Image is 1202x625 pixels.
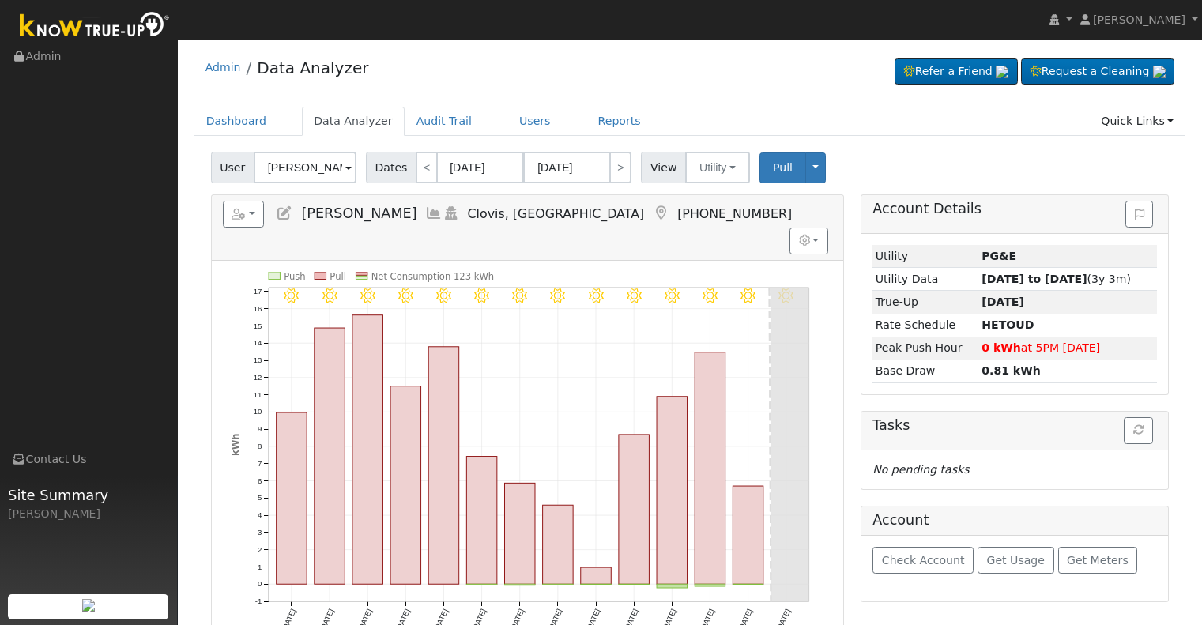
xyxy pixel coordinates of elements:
rect: onclick="" [352,315,383,585]
span: [PHONE_NUMBER] [677,206,792,221]
span: Site Summary [8,484,169,506]
rect: onclick="" [733,584,763,585]
button: Get Usage [978,547,1054,574]
text: 4 [258,510,262,519]
rect: onclick="" [504,584,535,585]
input: Select a User [254,152,356,183]
i: 8/27 - Clear [474,288,489,303]
i: 8/28 - Clear [512,288,527,303]
text: 5 [258,493,262,502]
strong: 0 kWh [982,341,1021,354]
i: 8/30 - Clear [589,288,604,303]
i: 8/23 - Clear [322,288,337,303]
text: 14 [253,338,262,347]
a: Edit User (19720) [276,205,293,221]
td: Peak Push Hour [872,337,978,360]
span: View [641,152,686,183]
rect: onclick="" [276,412,307,584]
rect: onclick="" [581,567,612,584]
a: Dashboard [194,107,279,136]
text: Net Consumption 123 kWh [371,270,494,281]
text: 1 [258,563,262,571]
span: Get Meters [1067,554,1129,567]
a: Refer a Friend [895,58,1018,85]
text: 7 [258,459,262,468]
button: Refresh [1124,417,1153,444]
rect: onclick="" [695,352,725,585]
i: 9/02 - Clear [703,288,718,303]
a: Data Analyzer [302,107,405,136]
h5: Account [872,512,929,528]
a: Multi-Series Graph [425,205,443,221]
i: 8/22 - MostlyClear [284,288,299,303]
a: Reports [586,107,653,136]
a: Quick Links [1089,107,1185,136]
rect: onclick="" [466,584,497,585]
button: Check Account [872,547,974,574]
strong: 0.81 kWh [982,364,1041,377]
text: 15 [253,321,262,329]
rect: onclick="" [390,386,421,585]
a: Map [652,205,669,221]
div: [PERSON_NAME] [8,506,169,522]
a: Request a Cleaning [1021,58,1174,85]
a: Data Analyzer [257,58,368,77]
text: 6 [258,476,262,485]
span: Clovis, [GEOGRAPHIC_DATA] [468,206,645,221]
rect: onclick="" [581,584,612,585]
td: True-Up [872,291,978,314]
strong: [DATE] to [DATE] [982,273,1087,285]
i: 9/03 - Clear [740,288,755,303]
span: [PERSON_NAME] [301,205,416,221]
td: Rate Schedule [872,314,978,337]
rect: onclick="" [466,457,497,585]
rect: onclick="" [657,397,688,585]
text: 2 [258,545,262,554]
rect: onclick="" [315,328,345,584]
a: Login As (last Never) [443,205,460,221]
rect: onclick="" [619,584,650,585]
text: 17 [253,287,262,296]
img: Know True-Up [12,9,178,44]
text: Push [284,270,306,281]
span: Get Usage [987,554,1045,567]
text: Pull [330,270,346,281]
rect: onclick="" [543,584,574,585]
button: Get Meters [1058,547,1138,574]
text: 3 [258,528,262,537]
span: Pull [773,161,793,174]
span: Check Account [882,554,965,567]
text: 16 [253,304,262,313]
rect: onclick="" [619,435,650,584]
span: User [211,152,254,183]
a: < [416,152,438,183]
h5: Account Details [872,201,1157,217]
rect: onclick="" [695,584,725,586]
span: [PERSON_NAME] [1093,13,1185,26]
text: 8 [258,442,262,450]
strong: [DATE] [982,296,1024,308]
rect: onclick="" [504,483,535,584]
i: 8/29 - Clear [550,288,565,303]
td: Utility [872,245,978,268]
text: -1 [255,597,262,605]
a: Users [507,107,563,136]
a: Admin [205,61,241,73]
rect: onclick="" [657,584,688,588]
text: 0 [258,579,262,588]
button: Utility [685,152,750,183]
text: 12 [253,373,262,382]
strong: ID: 14699704, authorized: 07/25/24 [982,250,1016,262]
button: Issue History [1125,201,1153,228]
h5: Tasks [872,417,1157,434]
td: Base Draw [872,360,978,382]
text: 13 [253,356,262,364]
td: Utility Data [872,268,978,291]
i: 9/01 - Clear [665,288,680,303]
span: (3y 3m) [982,273,1131,285]
img: retrieve [996,66,1008,78]
strong: K [982,318,1034,331]
i: 8/24 - Clear [360,288,375,303]
i: 8/31 - Clear [627,288,642,303]
i: No pending tasks [872,463,969,476]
